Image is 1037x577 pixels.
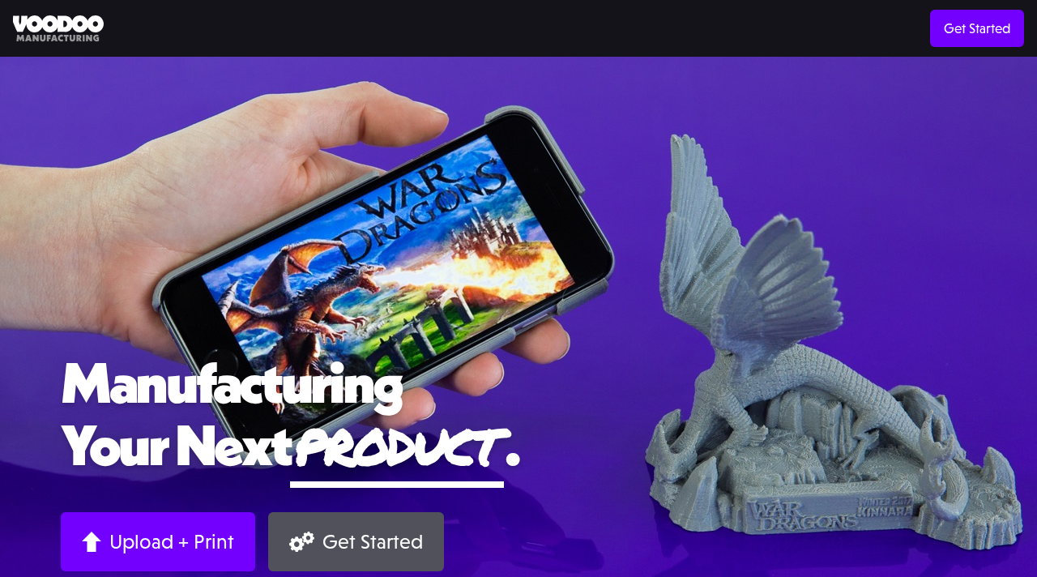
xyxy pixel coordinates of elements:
[930,10,1024,47] a: Get Started
[13,15,104,42] img: Voodoo Manufacturing logo
[289,532,314,552] img: Gears
[109,529,234,554] div: Upload + Print
[82,532,101,552] img: Arrow up
[61,512,255,571] a: Upload + Print
[322,529,423,554] div: Get Started
[61,351,976,488] h1: Manufacturing Your Next .
[268,512,444,571] a: Get Started
[290,410,504,481] span: product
